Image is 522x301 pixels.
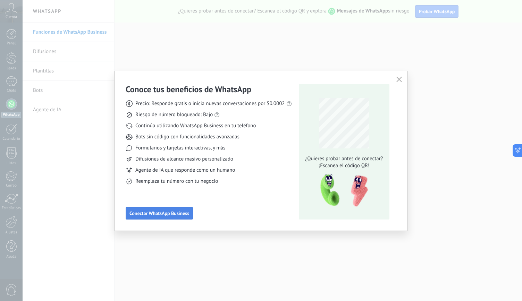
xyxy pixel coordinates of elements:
[135,156,233,163] span: Difusiones de alcance masivo personalizado
[135,122,256,129] span: Continúa utilizando WhatsApp Business en tu teléfono
[126,84,251,95] h3: Conoce tus beneficios de WhatsApp
[135,111,213,118] span: Riesgo de número bloqueado: Bajo
[135,178,218,185] span: Reemplaza tu número con tu negocio
[314,172,369,209] img: qr-pic-1x.png
[135,134,239,140] span: Bots sin código con funcionalidades avanzadas
[303,155,385,162] span: ¿Quieres probar antes de conectar?
[135,100,285,107] span: Precio: Responde gratis o inicia nuevas conversaciones por $0.0002
[135,167,235,174] span: Agente de IA que responde como un humano
[135,145,225,152] span: Formularios y tarjetas interactivas, y más
[126,207,193,220] button: Conectar WhatsApp Business
[303,162,385,169] span: ¡Escanea el código QR!
[129,211,189,216] span: Conectar WhatsApp Business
